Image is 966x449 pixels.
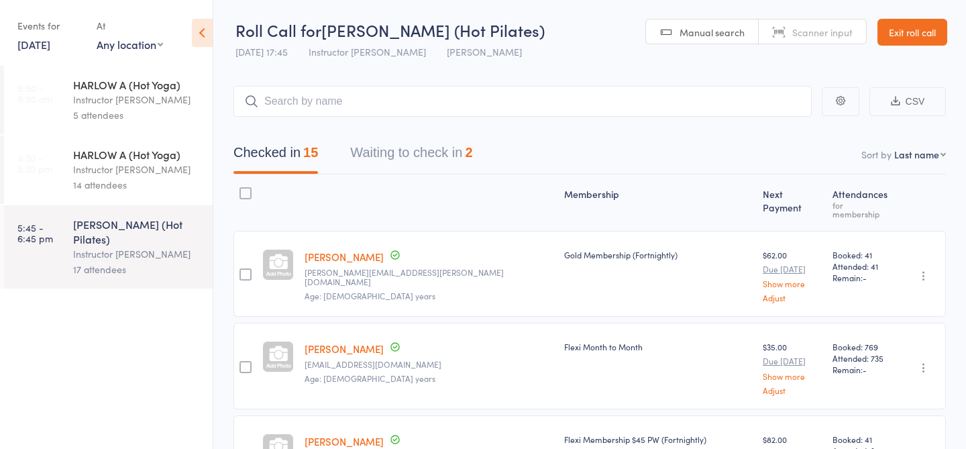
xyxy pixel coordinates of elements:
span: - [863,364,867,375]
div: 14 attendees [73,177,201,193]
a: 4:30 -5:30 pmHARLOW A (Hot Yoga)Instructor [PERSON_NAME]14 attendees [4,136,213,204]
span: Roll Call for [235,19,321,41]
a: Show more [763,279,822,288]
input: Search by name [233,86,812,117]
span: Instructor [PERSON_NAME] [309,45,426,58]
div: [PERSON_NAME] (Hot Pilates) [73,217,201,246]
span: Booked: 41 [833,434,892,445]
div: Instructor [PERSON_NAME] [73,162,201,177]
span: Booked: 769 [833,341,892,352]
div: $62.00 [763,249,822,302]
button: Checked in15 [233,138,318,174]
a: [DATE] [17,37,50,52]
small: Due [DATE] [763,356,822,366]
div: 15 [303,145,318,160]
small: ailsa.cairns1@gmail.com [305,360,553,369]
span: Attended: 41 [833,260,892,272]
span: Manual search [680,26,745,39]
div: 2 [465,145,472,160]
div: Gold Membership (Fortnightly) [564,249,752,260]
time: 5:50 - 6:50 am [17,83,52,104]
button: Waiting to check in2 [350,138,472,174]
span: [PERSON_NAME] (Hot Pilates) [321,19,545,41]
div: Membership [559,181,757,225]
div: Flexi Membership $45 PW (Fortnightly) [564,434,752,445]
a: 5:45 -6:45 pm[PERSON_NAME] (Hot Pilates)Instructor [PERSON_NAME]17 attendees [4,205,213,289]
label: Sort by [861,148,892,161]
small: taylor.basile@hotmail.com [305,268,553,287]
span: Remain: [833,364,892,375]
span: Attended: 735 [833,352,892,364]
a: Show more [763,372,822,381]
a: [PERSON_NAME] [305,434,384,448]
span: Scanner input [792,26,853,39]
div: $35.00 [763,341,822,394]
span: Remain: [833,272,892,283]
time: 5:45 - 6:45 pm [17,222,53,244]
span: [DATE] 17:45 [235,45,288,58]
div: 5 attendees [73,107,201,123]
div: 17 attendees [73,262,201,277]
div: for membership [833,201,892,218]
div: Any location [97,37,163,52]
span: - [863,272,867,283]
a: [PERSON_NAME] [305,342,384,356]
span: Age: [DEMOGRAPHIC_DATA] years [305,290,435,301]
div: Instructor [PERSON_NAME] [73,92,201,107]
a: 5:50 -6:50 amHARLOW A (Hot Yoga)Instructor [PERSON_NAME]5 attendees [4,66,213,134]
div: Last name [894,148,939,161]
div: Atten­dances [827,181,897,225]
a: Adjust [763,293,822,302]
div: At [97,15,163,37]
span: Age: [DEMOGRAPHIC_DATA] years [305,372,435,384]
a: Adjust [763,386,822,395]
a: Exit roll call [877,19,947,46]
div: Instructor [PERSON_NAME] [73,246,201,262]
span: [PERSON_NAME] [447,45,522,58]
time: 4:30 - 5:30 pm [17,152,52,174]
div: Flexi Month to Month [564,341,752,352]
div: Next Payment [757,181,827,225]
span: Booked: 41 [833,249,892,260]
div: HARLOW A (Hot Yoga) [73,147,201,162]
button: CSV [869,87,946,116]
small: Due [DATE] [763,264,822,274]
div: HARLOW A (Hot Yoga) [73,77,201,92]
a: [PERSON_NAME] [305,250,384,264]
div: Events for [17,15,83,37]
